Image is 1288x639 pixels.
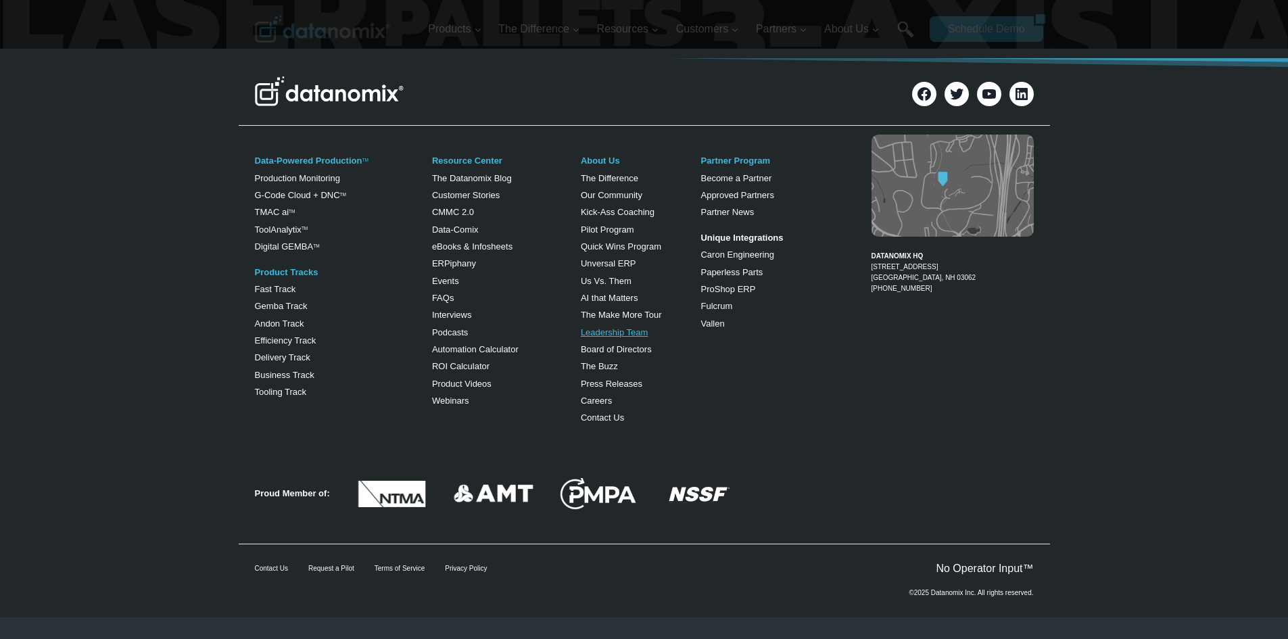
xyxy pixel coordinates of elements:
[340,192,346,197] sup: TM
[255,370,314,380] a: Business Track
[872,263,976,281] a: [STREET_ADDRESS][GEOGRAPHIC_DATA], NH 03062
[581,396,612,406] a: Careers
[255,488,330,498] strong: Proud Member of:
[432,224,479,235] a: Data-Comix
[432,258,476,268] a: ERPiphany
[872,240,1034,294] figcaption: [PHONE_NUMBER]
[255,318,304,329] a: Andon Track
[700,301,732,311] a: Fulcrum
[700,207,754,217] a: Partner News
[432,344,519,354] a: Automation Calculator
[304,56,365,68] span: Phone number
[255,207,295,217] a: TMAC aiTM
[432,379,492,389] a: Product Videos
[432,327,468,337] a: Podcasts
[255,335,316,346] a: Efficiency Track
[700,250,773,260] a: Caron Engineering
[255,387,307,397] a: Tooling Track
[700,284,755,294] a: ProShop ERP
[872,135,1034,237] img: Datanomix map image
[255,301,308,311] a: Gemba Track
[581,412,624,423] a: Contact Us
[255,173,340,183] a: Production Monitoring
[255,190,346,200] a: G-Code Cloud + DNCTM
[255,284,296,294] a: Fast Track
[432,173,512,183] a: The Datanomix Blog
[872,252,924,260] strong: DATANOMIX HQ
[432,241,512,252] a: eBooks & Infosheets
[255,156,362,166] a: Data-Powered Production
[700,318,724,329] a: Vallen
[700,233,783,243] strong: Unique Integrations
[151,302,172,311] a: Terms
[581,241,661,252] a: Quick Wins Program
[255,352,310,362] a: Delivery Track
[581,258,636,268] a: Unversal ERP
[313,243,319,248] sup: TM
[432,310,472,320] a: Interviews
[581,190,642,200] a: Our Community
[304,1,348,13] span: Last Name
[304,167,356,179] span: State/Region
[581,276,631,286] a: Us Vs. Them
[581,361,618,371] a: The Buzz
[432,207,474,217] a: CMMC 2.0
[255,241,320,252] a: Digital GEMBATM
[255,224,302,235] a: ToolAnalytix
[700,173,771,183] a: Become a Partner
[184,302,228,311] a: Privacy Policy
[581,344,652,354] a: Board of Directors
[581,173,638,183] a: The Difference
[700,267,763,277] a: Paperless Parts
[302,226,308,231] a: TM
[581,310,662,320] a: The Make More Tour
[432,293,454,303] a: FAQs
[432,276,459,286] a: Events
[289,209,295,214] sup: TM
[255,267,318,277] a: Product Tracks
[700,190,773,200] a: Approved Partners
[432,396,469,406] a: Webinars
[432,156,502,166] a: Resource Center
[581,293,638,303] a: AI that Matters
[432,361,490,371] a: ROI Calculator
[581,156,620,166] a: About Us
[432,190,500,200] a: Customer Stories
[362,158,368,162] a: TM
[581,379,642,389] a: Press Releases
[581,327,648,337] a: Leadership Team
[700,156,770,166] a: Partner Program
[581,207,654,217] a: Kick-Ass Coaching
[581,224,634,235] a: Pilot Program
[255,76,404,106] img: Datanomix Logo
